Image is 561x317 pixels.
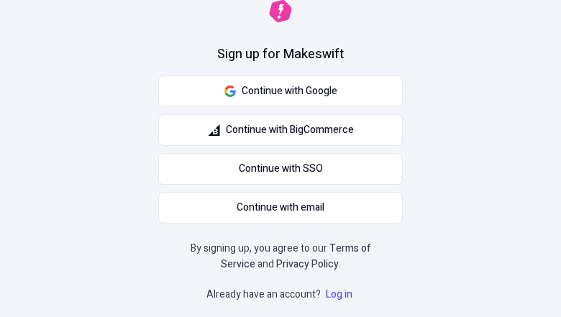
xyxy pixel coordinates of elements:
[158,114,403,146] button: Continue with BigCommerce
[276,257,339,272] a: Privacy Policy
[158,75,403,107] button: Continue with Google
[242,83,337,99] span: Continue with Google
[237,200,324,216] span: Continue with email
[323,287,355,302] a: Log in
[186,241,375,272] p: By signing up, you agree to our and .
[221,241,371,272] a: Terms of Service
[158,192,403,224] button: Continue with email
[217,45,344,64] h1: Sign up for Makeswift
[226,122,354,138] span: Continue with BigCommerce
[206,287,355,303] p: Already have an account?
[158,153,403,185] a: Continue with SSO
